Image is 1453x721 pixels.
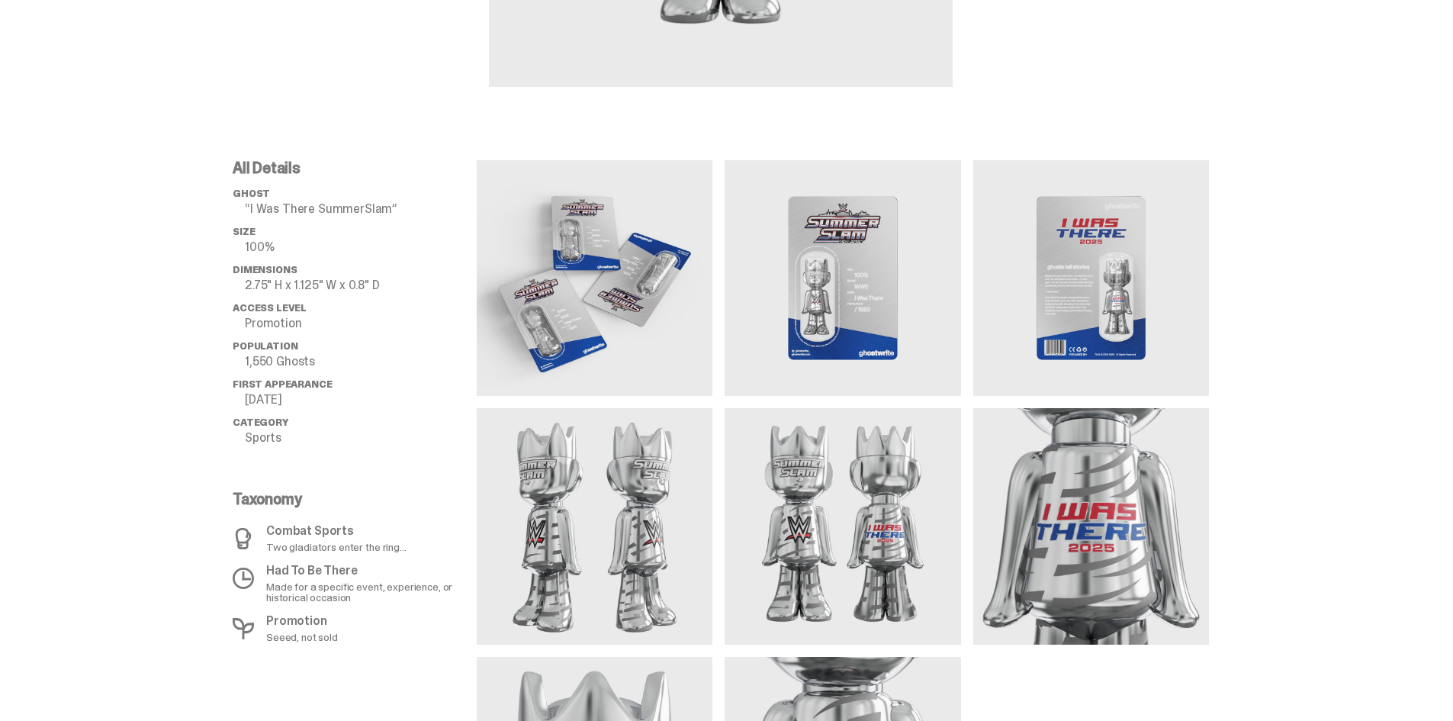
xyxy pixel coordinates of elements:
img: media gallery image [725,160,960,396]
p: Had To Be There [266,565,468,577]
span: Population [233,340,297,352]
p: Combat Sports [266,525,407,537]
p: Two gladiators enter the ring... [266,542,407,552]
span: ghost [233,187,270,200]
p: “I Was There SummerSlam” [245,203,477,215]
img: media gallery image [973,160,1209,396]
p: [DATE] [245,394,477,406]
p: 2.75" H x 1.125" W x 0.8" D [245,279,477,291]
img: media gallery image [973,408,1209,644]
img: media gallery image [477,160,712,396]
span: Category [233,416,288,429]
img: media gallery image [477,408,712,644]
p: Promotion [245,317,477,330]
span: Size [233,225,255,238]
p: Promotion [266,615,338,627]
p: Seeed, not sold [266,632,338,642]
p: Sports [245,432,477,444]
span: Access Level [233,301,307,314]
p: Made for a specific event, experience, or historical occasion [266,581,468,603]
img: media gallery image [725,408,960,644]
span: First Appearance [233,378,332,391]
p: 100% [245,241,477,253]
p: 1,550 Ghosts [245,356,477,368]
p: Taxonomy [233,491,468,507]
span: Dimensions [233,263,297,276]
p: All Details [233,160,477,175]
